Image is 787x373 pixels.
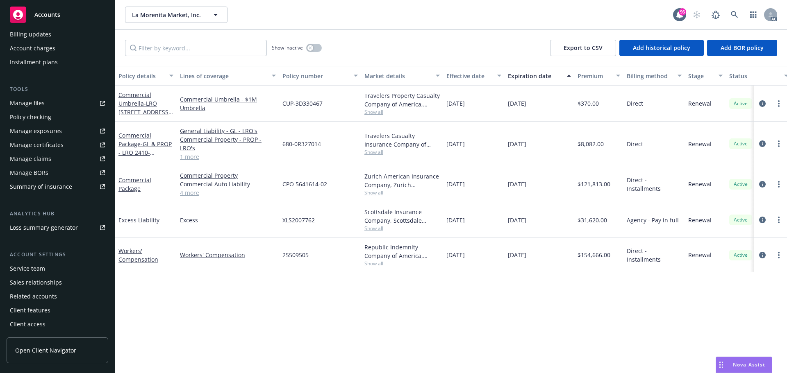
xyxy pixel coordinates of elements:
[118,247,158,263] a: Workers' Compensation
[733,361,765,368] span: Nova Assist
[364,189,440,196] span: Show all
[118,72,164,80] div: Policy details
[282,251,309,259] span: 25509505
[446,251,465,259] span: [DATE]
[10,166,48,179] div: Manage BORs
[272,44,303,51] span: Show inactive
[15,346,76,355] span: Open Client Navigator
[10,42,55,55] div: Account charges
[364,243,440,260] div: Republic Indemnity Company of America, [GEOGRAPHIC_DATA] Indemnity
[550,40,616,56] button: Export to CSV
[7,124,108,138] a: Manage exposures
[774,179,784,189] a: more
[757,99,767,109] a: circleInformation
[757,139,767,149] a: circleInformation
[505,66,574,86] button: Expiration date
[7,180,108,193] a: Summary of insurance
[7,152,108,165] a: Manage claims
[10,56,58,69] div: Installment plans
[732,100,749,107] span: Active
[757,179,767,189] a: circleInformation
[10,138,64,151] div: Manage certificates
[716,357,726,373] div: Drag to move
[364,208,440,225] div: Scottsdale Insurance Company, Scottsdale Insurance Company (Nationwide), Amwins
[7,97,108,110] a: Manage files
[10,290,57,303] div: Related accounts
[7,251,108,259] div: Account settings
[707,7,724,23] a: Report a Bug
[688,251,712,259] span: Renewal
[721,44,764,52] span: Add BOR policy
[726,7,743,23] a: Search
[774,250,784,260] a: more
[10,304,50,317] div: Client features
[282,99,323,108] span: CUP-3D330467
[364,172,440,189] div: Zurich American Insurance Company, Zurich Insurance Group
[627,140,643,148] span: Direct
[180,180,276,188] a: Commercial Auto Liability
[180,135,276,152] a: Commercial Property - PROP - LRO's
[10,97,45,110] div: Manage files
[180,72,267,80] div: Lines of coverage
[688,216,712,224] span: Renewal
[361,66,443,86] button: Market details
[364,149,440,156] span: Show all
[7,318,108,331] a: Client access
[685,66,726,86] button: Stage
[364,109,440,115] span: Show all
[180,127,276,135] a: General Liability - GL - LRO's
[180,171,276,180] a: Commercial Property
[7,221,108,234] a: Loss summary generator
[627,99,643,108] span: Direct
[7,42,108,55] a: Account charges
[180,152,276,161] a: 1 more
[574,66,623,86] button: Premium
[633,44,690,52] span: Add historical policy
[774,139,784,149] a: more
[364,260,440,267] span: Show all
[118,140,172,165] span: - GL & PROP - LRO 2410-[STREET_ADDRESS]
[180,216,276,224] a: Excess
[10,318,45,331] div: Client access
[619,40,704,56] button: Add historical policy
[282,216,315,224] span: XLS2007762
[446,180,465,188] span: [DATE]
[745,7,762,23] a: Switch app
[578,180,610,188] span: $121,813.00
[10,152,51,165] div: Manage claims
[688,180,712,188] span: Renewal
[774,99,784,109] a: more
[10,124,62,138] div: Manage exposures
[508,251,526,259] span: [DATE]
[125,40,267,56] input: Filter by keyword...
[688,72,714,80] div: Stage
[732,216,749,224] span: Active
[679,8,686,16] div: 96
[7,304,108,317] a: Client features
[627,216,679,224] span: Agency - Pay in full
[508,180,526,188] span: [DATE]
[180,188,276,197] a: 4 more
[578,251,610,259] span: $154,666.00
[716,357,772,373] button: Nova Assist
[623,66,685,86] button: Billing method
[10,262,45,275] div: Service team
[707,40,777,56] button: Add BOR policy
[364,91,440,109] div: Travelers Property Casualty Company of America, Travelers Insurance
[757,250,767,260] a: circleInformation
[732,140,749,147] span: Active
[125,7,227,23] button: La Morenita Market, Inc.
[7,262,108,275] a: Service team
[443,66,505,86] button: Effective date
[180,95,276,112] a: Commercial Umbrella - $1M Umbrella
[7,138,108,151] a: Manage certificates
[446,140,465,148] span: [DATE]
[627,246,682,264] span: Direct - Installments
[508,140,526,148] span: [DATE]
[364,225,440,232] span: Show all
[10,111,51,124] div: Policy checking
[7,276,108,289] a: Sales relationships
[688,140,712,148] span: Renewal
[282,72,349,80] div: Policy number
